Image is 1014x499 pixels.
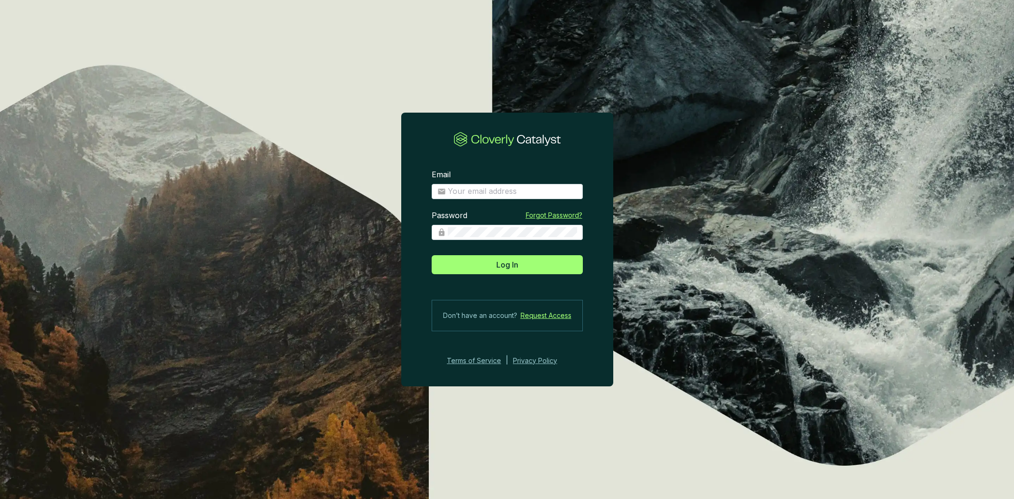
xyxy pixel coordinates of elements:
[432,211,467,221] label: Password
[432,255,583,274] button: Log In
[496,259,518,270] span: Log In
[444,355,501,366] a: Terms of Service
[448,186,577,197] input: Email
[513,355,570,366] a: Privacy Policy
[526,211,582,220] a: Forgot Password?
[506,355,508,366] div: |
[448,227,577,238] input: Password
[521,310,571,321] a: Request Access
[443,310,517,321] span: Don’t have an account?
[432,170,451,180] label: Email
